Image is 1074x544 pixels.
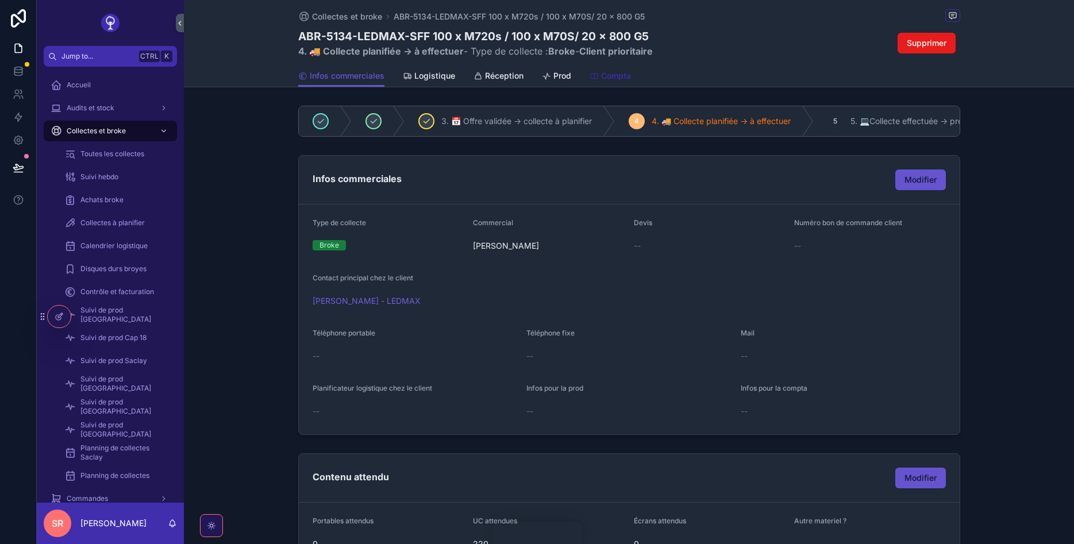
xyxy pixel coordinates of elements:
span: -- [526,350,533,362]
span: K [162,52,171,61]
span: -- [794,240,801,252]
span: Téléphone portable [313,329,375,337]
img: App logo [101,14,120,32]
div: Broke [319,240,339,250]
span: Suivi de prod Cap 18 [80,333,147,342]
span: Ctrl [139,51,160,62]
span: -- [526,406,533,417]
span: -- [313,350,319,362]
a: Compta [590,65,631,88]
span: Infos commerciales [310,70,384,82]
span: Compta [601,70,631,82]
span: -- [634,240,641,252]
span: Commercial [473,218,513,227]
a: Suivi de prod Cap 18 [57,327,177,348]
span: Collectes et broke [67,126,126,136]
a: Suivi hebdo [57,167,177,187]
a: Toutes les collectes [57,144,177,164]
span: Contact principal chez le client [313,273,413,282]
a: Accueil [44,75,177,95]
span: [PERSON_NAME] [473,240,539,252]
span: Collectes et broke [312,11,382,22]
a: Logistique [403,65,455,88]
a: Collectes à planifier [57,213,177,233]
a: Réception [474,65,523,88]
span: 5. 💻Collecte effectuée -> prestations à faire [850,115,1018,127]
span: Infos pour la prod [526,384,583,392]
button: Supprimer [898,33,956,53]
span: SR [52,516,63,530]
span: Suivi de prod Saclay [80,356,147,365]
span: Modifier [904,174,937,186]
span: Supprimer [907,37,946,49]
a: Contrôle et facturation [57,281,177,302]
span: Logistique [414,70,455,82]
h2: Contenu attendu [313,468,389,486]
a: Infos commerciales [298,65,384,87]
a: ABR-5134-LEDMAX-SFF 100 x M720s / 100 x M70S/ 20 x 800 G5 [394,11,645,22]
span: Calendrier logistique [80,241,148,250]
span: Autre materiel ? [794,516,846,525]
span: Disques durs broyes [80,264,147,273]
span: Audits et stock [67,103,114,113]
span: -- [313,406,319,417]
span: Devis [634,218,652,227]
a: Calendrier logistique [57,236,177,256]
a: Planning de collectes [57,465,177,486]
span: Mail [741,329,755,337]
span: Suivi de prod [GEOGRAPHIC_DATA] [80,375,165,393]
a: Suivi de prod [GEOGRAPHIC_DATA] [57,396,177,417]
span: Portables attendus [313,516,374,525]
span: -- [741,406,748,417]
a: Suivi de prod [GEOGRAPHIC_DATA] [57,304,177,325]
button: Jump to...CtrlK [44,46,177,67]
span: Planificateur logistique chez le client [313,384,432,392]
span: Collectes à planifier [80,218,145,227]
span: Planning de collectes [80,471,149,480]
a: Planning de collectes Saclay [57,442,177,463]
button: Modifier [895,169,946,190]
a: Audits et stock [44,98,177,118]
a: Suivi de prod Saclay [57,350,177,371]
span: Type de collecte [313,218,366,227]
div: scrollable content [37,67,184,503]
span: Contrôle et facturation [80,287,154,296]
span: Prod [553,70,571,82]
span: Planning de collectes Saclay [80,443,165,462]
a: [PERSON_NAME] - LEDMAX [313,295,421,307]
h1: ABR-5134-LEDMAX-SFF 100 x M720s / 100 x M70S/ 20 x 800 G5 [298,28,653,44]
span: UC attendues [473,516,517,525]
a: Commandes [44,488,177,509]
span: 4. 🚚 Collecte planifiée -> à effectuer [652,115,791,127]
span: Téléphone fixe [526,329,575,337]
button: Modifier [895,468,946,488]
span: Suivi de prod [GEOGRAPHIC_DATA] [80,306,165,324]
a: Collectes et broke [298,11,382,22]
span: Numéro bon de commande client [794,218,902,227]
strong: 4. 🚚 Collecte planifiée -> à effectuer [298,45,464,57]
span: Infos pour la compta [741,384,807,392]
a: Collectes et broke [44,121,177,141]
span: 3. 📅 Offre validée -> collecte à planifier [441,115,592,127]
span: 4 [634,117,639,126]
span: Achats broke [80,195,124,205]
span: Jump to... [61,52,134,61]
a: Disques durs broyes [57,259,177,279]
strong: Broke [548,45,575,57]
span: - Type de collecte : - [298,44,653,58]
span: Écrans attendus [634,516,686,525]
p: [PERSON_NAME] [80,518,147,529]
a: Suivi de prod [GEOGRAPHIC_DATA] [57,419,177,440]
span: Modifier [904,472,937,484]
span: -- [741,350,748,362]
a: Prod [542,65,571,88]
span: 5 [833,117,837,126]
a: Achats broke [57,190,177,210]
span: Commandes [67,494,108,503]
span: Toutes les collectes [80,149,144,159]
h2: Infos commerciales [313,169,402,188]
span: Suivi de prod [GEOGRAPHIC_DATA] [80,420,165,439]
span: Suivi de prod [GEOGRAPHIC_DATA] [80,398,165,416]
